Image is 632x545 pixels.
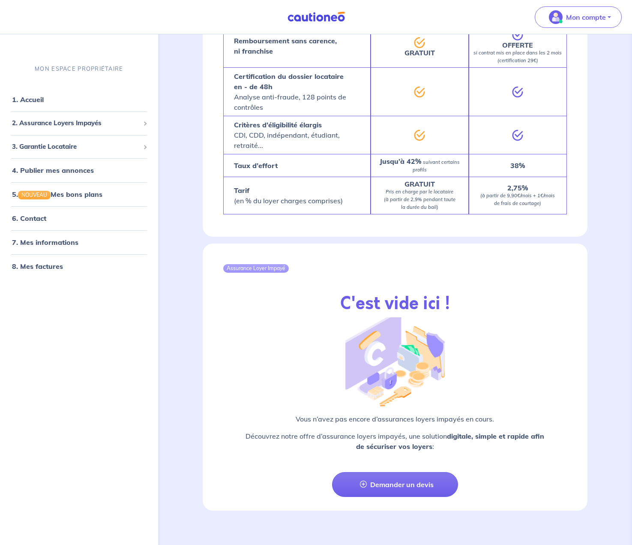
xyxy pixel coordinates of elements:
strong: Taux d’effort [234,161,278,170]
p: Vous n’avez pas encore d’assurances loyers impayés en cours. [223,414,567,424]
span: 2. Assurance Loyers Impayés [12,118,140,128]
img: illu_empty_gli.png [345,310,445,407]
div: 5.NOUVEAUMes bons plans [3,186,155,203]
em: si contrat mis en place dans les 2 mois (certification 29€) [473,50,562,63]
p: MON ESPACE PROPRIÉTAIRE [35,65,123,73]
strong: Remboursement sans carence, ni franchise [234,36,337,55]
strong: GRATUIT [404,180,435,188]
strong: Critères d’éligibilité élargis [234,120,322,129]
a: 1. Accueil [12,95,44,104]
img: Cautioneo [284,12,348,22]
div: 1. Accueil [3,91,155,108]
a: 7. Mes informations [12,238,78,247]
p: Mon compte [566,12,606,22]
em: (à partir de 9,90€/mois + 1€/mois de frais de courtage) [480,193,555,206]
strong: Jusqu’à 42% [380,157,421,166]
img: illu_account_valid_menu.svg [549,10,563,24]
strong: GRATUIT [404,48,435,57]
div: 8. Mes factures [3,258,155,275]
div: Assurance Loyer Impayé [223,264,289,273]
a: 5.NOUVEAUMes bons plans [12,190,102,199]
div: 6. Contact [3,210,155,227]
em: suivant certains profils [413,159,460,173]
strong: Tarif [234,186,249,195]
strong: 2,75% [507,184,528,192]
p: Analyse anti-fraude, 128 points de contrôles [234,71,360,112]
a: 6. Contact [12,214,46,223]
p: CDI, CDD, indépendant, étudiant, retraité... [234,120,360,151]
div: 2. Assurance Loyers Impayés [3,115,155,132]
strong: 38% [510,161,525,170]
strong: digitale, simple et rapide afin de sécuriser vos loyers [356,432,545,451]
span: 3. Garantie Locataire [12,142,140,152]
strong: OFFERTE [502,41,533,49]
p: Découvrez notre offre d’assurance loyers impayés, une solution : [223,431,567,452]
div: 4. Publier mes annonces [3,162,155,179]
a: 4. Publier mes annonces [12,166,94,175]
a: Demander un devis [332,472,458,497]
a: 8. Mes factures [12,262,63,271]
strong: Certification du dossier locataire en - de 48h [234,72,344,91]
div: 3. Garantie Locataire [3,139,155,155]
em: Pris en charge par le locataire (à partir de 2,9% pendant toute la durée du bail) [384,189,455,210]
h2: C'est vide ici ! [340,293,450,314]
p: (en % du loyer charges comprises) [234,185,343,206]
button: illu_account_valid_menu.svgMon compte [535,6,622,28]
div: 7. Mes informations [3,234,155,251]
